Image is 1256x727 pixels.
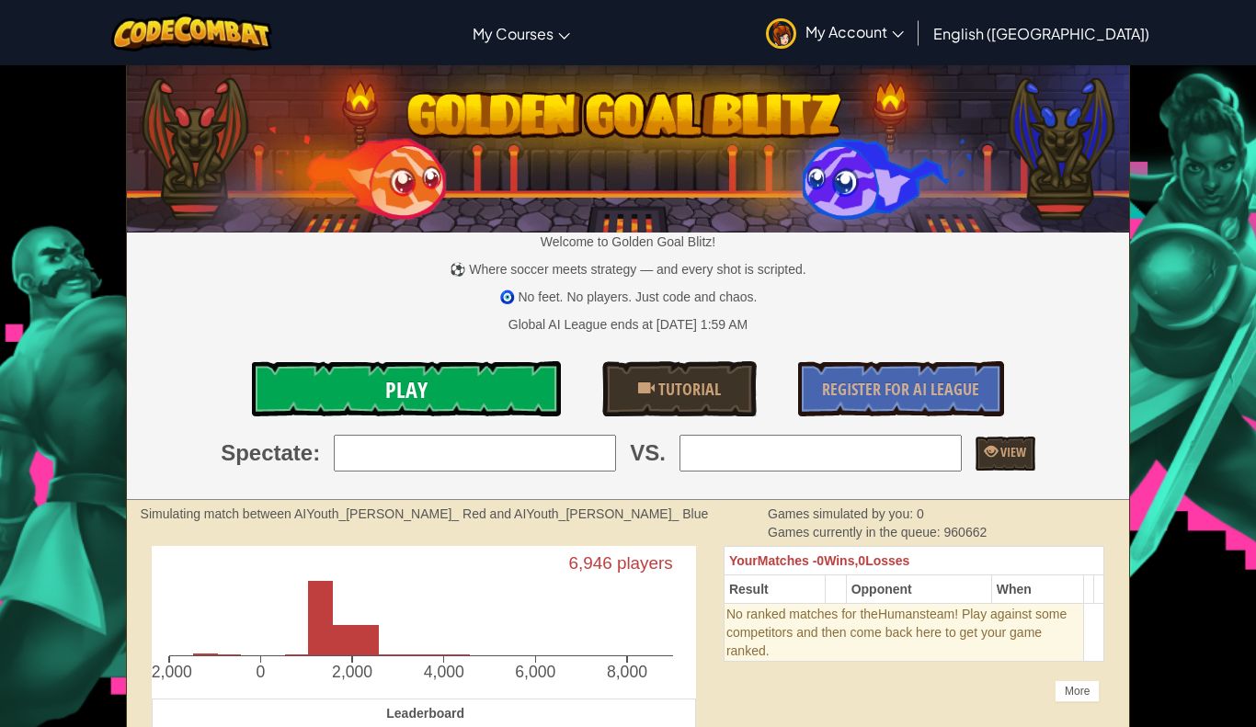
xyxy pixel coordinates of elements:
[141,506,709,521] strong: Simulating match between AIYouth_[PERSON_NAME]_ Red and AIYouth_[PERSON_NAME]_ Blue
[846,575,991,604] th: Opponent
[463,8,579,58] a: My Courses
[726,607,878,621] span: No ranked matches for the
[655,378,721,401] span: Tutorial
[757,4,913,62] a: My Account
[332,664,372,682] text: 2,000
[607,664,647,682] text: 8,000
[822,378,979,401] span: Register for AI League
[111,14,272,51] img: CodeCombat logo
[473,24,554,43] span: My Courses
[798,361,1004,416] a: Register for AI League
[998,443,1026,460] span: View
[768,525,943,540] span: Games currently in the queue:
[758,553,817,568] span: Matches -
[944,525,988,540] span: 960662
[423,664,463,682] text: 4,000
[824,553,858,568] span: Wins,
[917,506,924,521] span: 0
[724,604,1083,662] td: Humans
[865,553,909,568] span: Losses
[385,375,428,404] span: Play
[726,607,1067,658] span: team! Play against some competitors and then come back here to get your game ranked.
[805,22,904,41] span: My Account
[146,664,192,682] text: -2,000
[933,24,1149,43] span: English ([GEOGRAPHIC_DATA])
[256,664,265,682] text: 0
[508,315,748,334] div: Global AI League ends at [DATE] 1:59 AM
[924,8,1159,58] a: English ([GEOGRAPHIC_DATA])
[568,554,672,574] text: 6,946 players
[729,553,758,568] span: Your
[1055,680,1100,702] div: More
[991,575,1084,604] th: When
[127,233,1130,251] p: Welcome to Golden Goal Blitz!
[221,437,313,469] span: Spectate
[630,437,666,469] span: VS.
[386,706,464,721] span: Leaderboard
[515,664,555,682] text: 6,000
[768,506,917,521] span: Games simulated by you:
[602,361,757,416] a: Tutorial
[724,547,1103,575] th: 0 0
[313,437,320,469] span: :
[724,575,825,604] th: Result
[127,260,1130,278] p: ⚽ Where soccer meets strategy — and every shot is scripted.
[766,18,796,49] img: avatar
[127,58,1130,233] img: Golden Goal
[127,288,1130,306] p: 🧿 No feet. No players. Just code and chaos.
